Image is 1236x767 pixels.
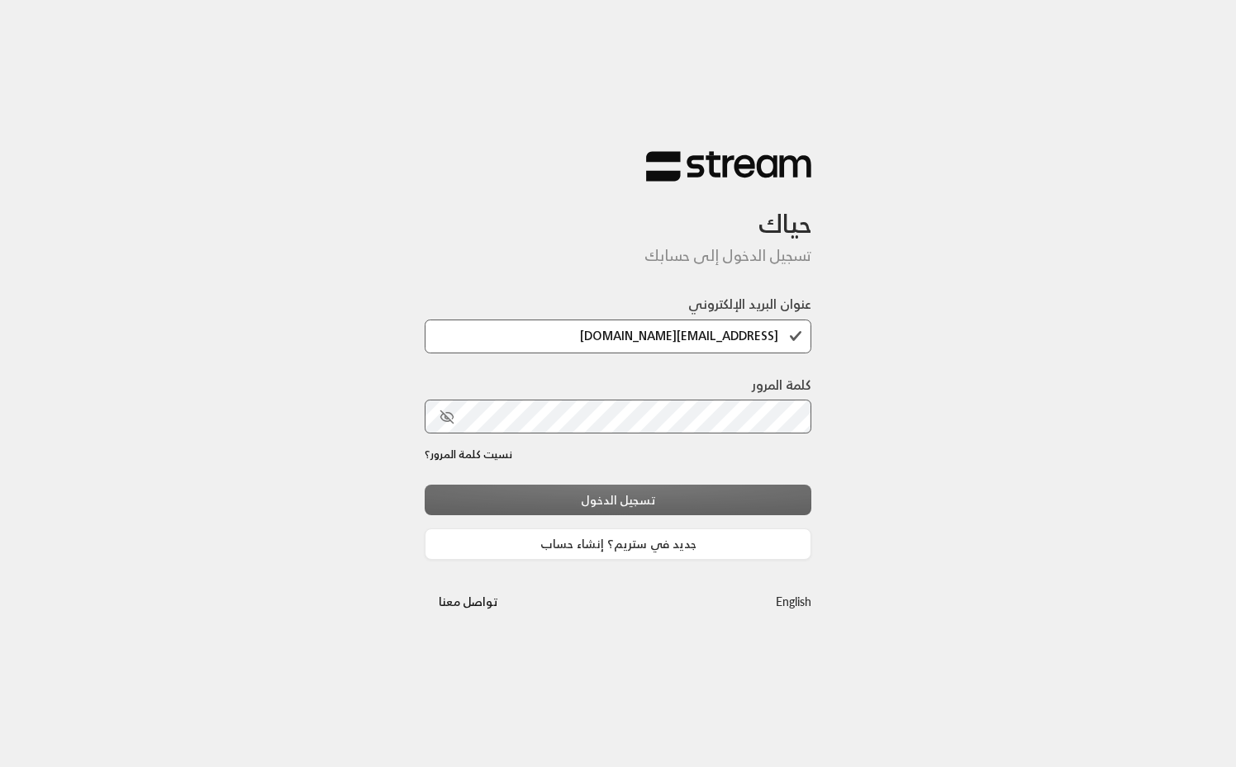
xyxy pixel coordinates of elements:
h3: حياك [425,182,811,239]
img: Stream Logo [646,150,811,182]
h5: تسجيل الدخول إلى حسابك [425,247,811,265]
button: toggle password visibility [433,403,461,431]
a: جديد في ستريم؟ إنشاء حساب [425,528,811,559]
label: عنوان البريد الإلكتروني [688,294,811,314]
a: تواصل معنا [425,591,511,612]
button: تواصل معنا [425,586,511,617]
a: English [776,586,811,617]
label: كلمة المرور [752,375,811,395]
a: نسيت كلمة المرور؟ [425,447,512,463]
input: اكتب بريدك الإلكتروني هنا [425,320,811,353]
